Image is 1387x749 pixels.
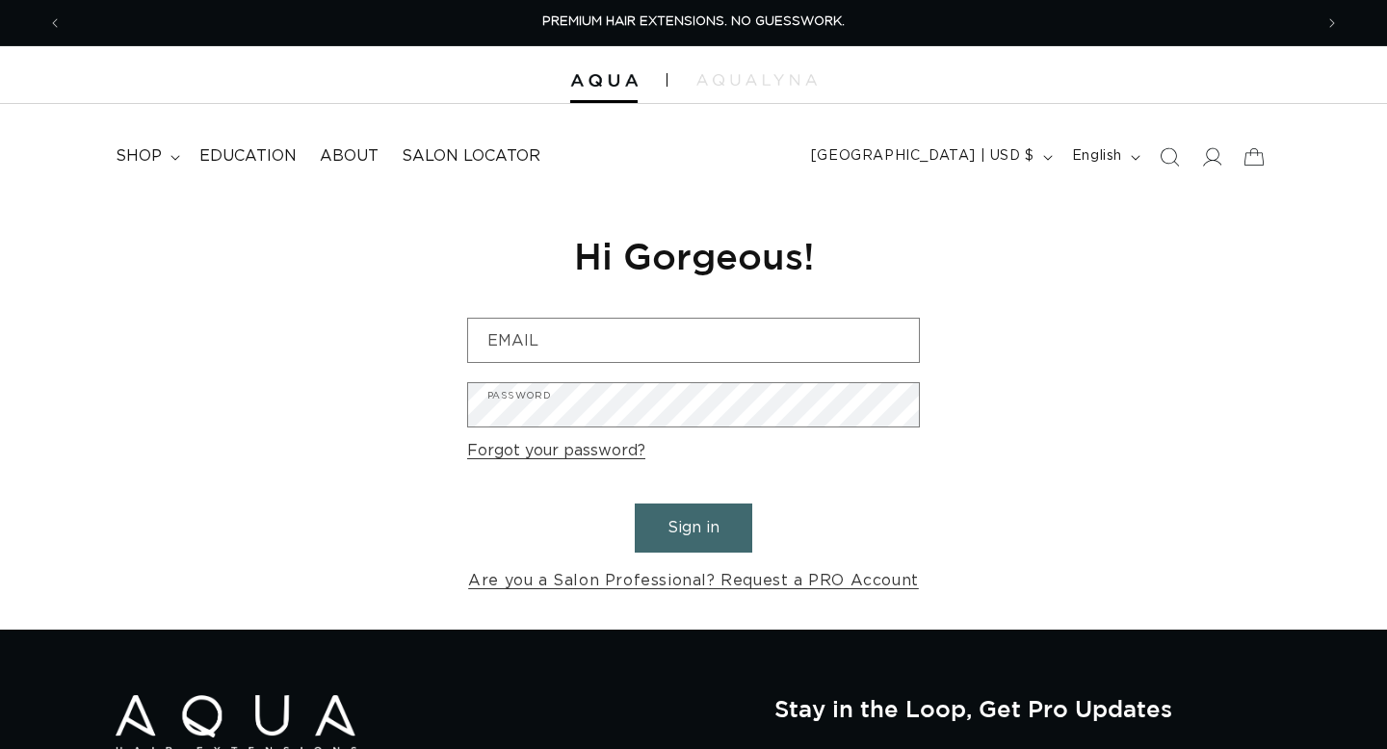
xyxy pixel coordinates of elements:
a: Are you a Salon Professional? Request a PRO Account [468,567,919,595]
summary: Search [1148,136,1191,178]
button: [GEOGRAPHIC_DATA] | USD $ [799,139,1060,175]
img: Aqua Hair Extensions [570,74,638,88]
a: Forgot your password? [467,437,645,465]
h2: Stay in the Loop, Get Pro Updates [774,695,1271,722]
h1: Hi Gorgeous! [467,232,920,279]
span: Education [199,146,297,167]
input: Email [468,319,919,362]
span: shop [116,146,162,167]
a: About [308,135,390,178]
button: Next announcement [1311,5,1353,41]
span: Salon Locator [402,146,540,167]
a: Salon Locator [390,135,552,178]
summary: shop [104,135,188,178]
button: English [1060,139,1148,175]
span: About [320,146,379,167]
a: Education [188,135,308,178]
img: aqualyna.com [696,74,817,86]
span: English [1072,146,1122,167]
button: Previous announcement [34,5,76,41]
button: Sign in [635,504,752,553]
span: [GEOGRAPHIC_DATA] | USD $ [811,146,1034,167]
span: PREMIUM HAIR EXTENSIONS. NO GUESSWORK. [542,15,845,28]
